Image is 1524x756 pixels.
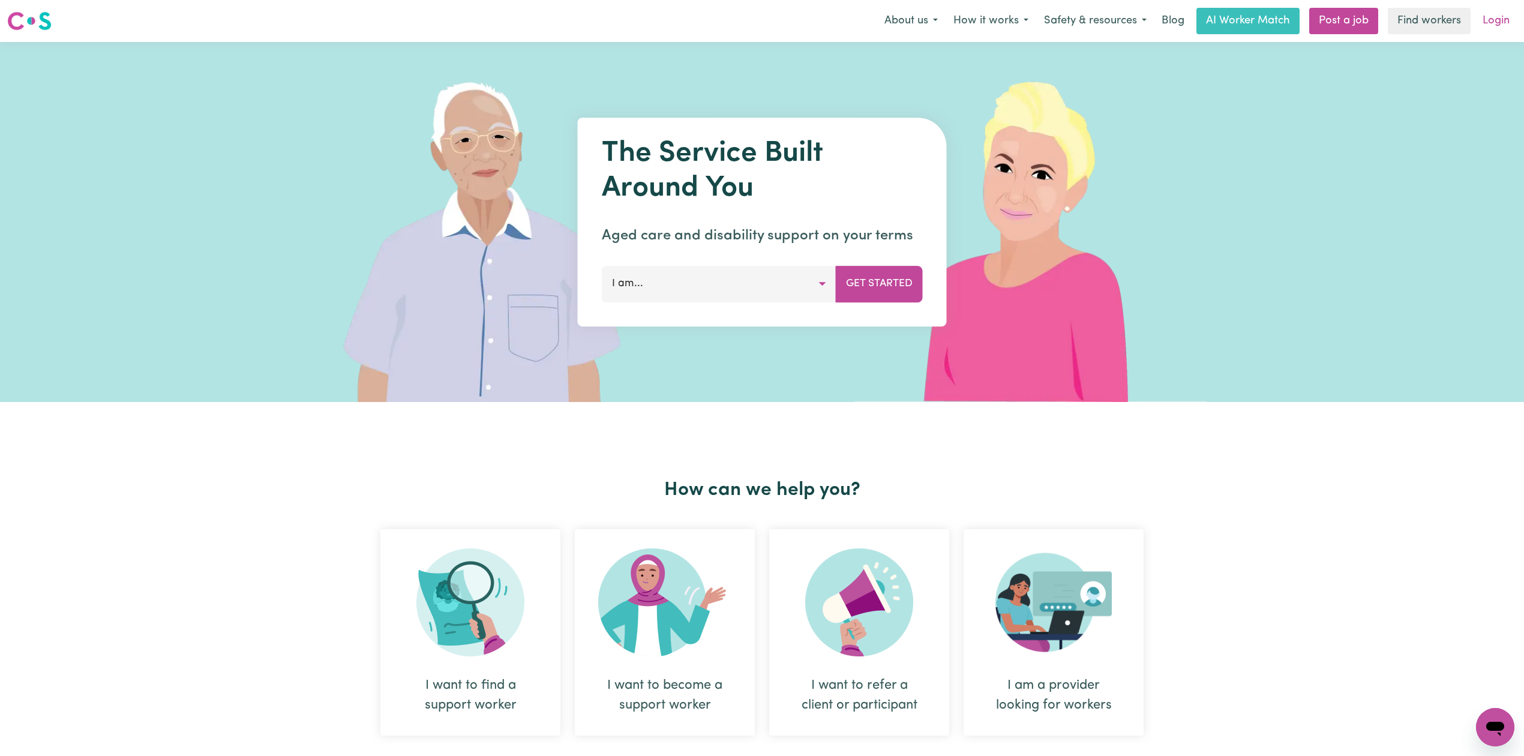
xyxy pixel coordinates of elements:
div: I want to become a support worker [575,529,755,736]
div: I want to become a support worker [604,676,726,715]
button: Get Started [836,266,923,302]
button: I am... [602,266,836,302]
div: I am a provider looking for workers [992,676,1115,715]
img: Careseekers logo [7,10,52,32]
img: Search [416,548,524,656]
h1: The Service Built Around You [602,137,923,206]
p: Aged care and disability support on your terms [602,225,923,247]
a: Careseekers logo [7,7,52,35]
img: Become Worker [598,548,731,656]
h2: How can we help you? [373,479,1151,502]
iframe: Button to launch messaging window [1476,708,1514,746]
a: Login [1475,8,1517,34]
a: Blog [1154,8,1192,34]
a: Post a job [1309,8,1378,34]
img: Refer [805,548,913,656]
a: AI Worker Match [1196,8,1300,34]
button: How it works [946,8,1036,34]
button: Safety & resources [1036,8,1154,34]
a: Find workers [1388,8,1471,34]
button: About us [877,8,946,34]
div: I want to find a support worker [380,529,560,736]
div: I want to refer a client or participant [769,529,949,736]
img: Provider [995,548,1112,656]
div: I want to find a support worker [409,676,532,715]
div: I am a provider looking for workers [964,529,1144,736]
div: I want to refer a client or participant [798,676,920,715]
